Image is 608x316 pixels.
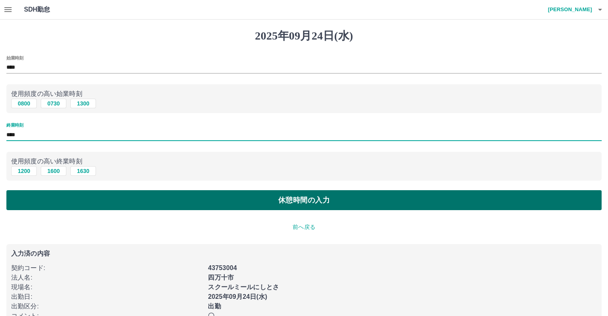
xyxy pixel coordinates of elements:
button: 1630 [70,166,96,176]
p: 契約コード : [11,263,203,273]
p: 入力済の内容 [11,250,597,257]
button: 1600 [41,166,66,176]
p: 使用頻度の高い終業時刻 [11,157,597,166]
h1: 2025年09月24日(水) [6,29,602,43]
p: 法人名 : [11,273,203,282]
b: 出勤 [208,303,221,310]
b: 四万十市 [208,274,234,281]
label: 始業時刻 [6,55,23,61]
button: 1200 [11,166,37,176]
p: 出勤日 : [11,292,203,302]
button: 0800 [11,99,37,108]
p: 前へ戻る [6,223,602,231]
label: 終業時刻 [6,122,23,128]
b: 43753004 [208,264,237,271]
button: 1300 [70,99,96,108]
b: 2025年09月24日(水) [208,293,267,300]
button: 0730 [41,99,66,108]
p: 出勤区分 : [11,302,203,311]
p: 現場名 : [11,282,203,292]
button: 休憩時間の入力 [6,190,602,210]
p: 使用頻度の高い始業時刻 [11,89,597,99]
b: スクールミールにしとさ [208,284,279,290]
